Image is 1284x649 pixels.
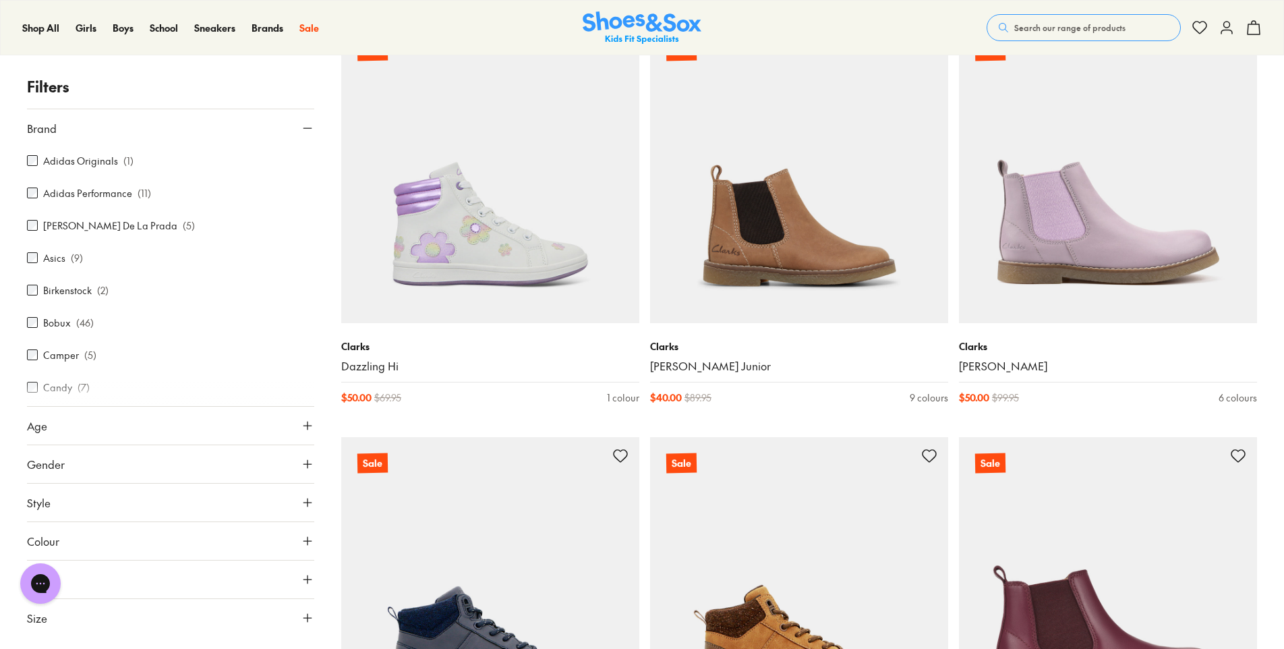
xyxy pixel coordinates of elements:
a: Boys [113,21,134,35]
button: Style [27,484,314,521]
p: ( 2 ) [97,283,109,298]
a: Girls [76,21,96,35]
p: Clarks [650,339,948,354]
a: Sale [341,25,639,323]
span: Age [27,418,47,434]
p: Sale [975,453,1005,473]
p: Clarks [959,339,1257,354]
a: Dazzling Hi [341,359,639,374]
button: Gender [27,445,314,483]
label: Adidas Originals [43,154,118,168]
span: $ 89.95 [684,391,711,405]
span: Shop All [22,21,59,34]
a: [PERSON_NAME] [959,359,1257,374]
span: $ 69.95 [374,391,401,405]
button: Brand [27,109,314,147]
span: $ 40.00 [650,391,682,405]
span: Gender [27,456,65,472]
a: Shop All [22,21,59,35]
label: Birkenstock [43,283,92,298]
p: Sale [666,40,697,61]
button: Search our range of products [987,14,1181,41]
p: Sale [975,40,1005,61]
a: Sneakers [194,21,235,35]
p: Clarks [341,339,639,354]
div: 1 colour [607,391,639,405]
p: ( 5 ) [183,219,195,233]
span: Brand [27,120,57,136]
a: Sale [299,21,319,35]
p: ( 9 ) [71,251,83,265]
a: Sale [650,25,948,323]
span: Sale [299,21,319,34]
span: Style [27,495,51,511]
span: Colour [27,533,59,549]
span: Size [27,610,47,626]
div: 6 colours [1219,391,1257,405]
p: Filters [27,76,314,98]
a: Brands [252,21,283,35]
button: Size [27,599,314,637]
label: Bobux [43,316,71,330]
label: [PERSON_NAME] De La Prada [43,219,177,233]
span: $ 50.00 [341,391,372,405]
p: ( 46 ) [76,316,94,330]
a: Sale [959,25,1257,323]
p: ( 1 ) [123,154,134,168]
p: Sale [357,453,388,473]
p: Sale [666,453,697,473]
span: Boys [113,21,134,34]
a: [PERSON_NAME] Junior [650,359,948,374]
span: $ 50.00 [959,391,989,405]
span: Sneakers [194,21,235,34]
label: Camper [43,348,79,362]
p: ( 5 ) [84,348,96,362]
span: Girls [76,21,96,34]
label: Asics [43,251,65,265]
a: School [150,21,178,35]
img: SNS_Logo_Responsive.svg [583,11,701,45]
iframe: Gorgias live chat messenger [13,559,67,609]
span: Search our range of products [1014,22,1126,34]
button: Age [27,407,314,445]
button: Colour [27,522,314,560]
a: Shoes & Sox [583,11,701,45]
p: ( 11 ) [138,186,151,200]
p: Sale [357,40,388,61]
span: School [150,21,178,34]
span: $ 99.95 [992,391,1019,405]
label: Adidas Performance [43,186,132,200]
button: Price [27,561,314,598]
span: Brands [252,21,283,34]
div: 9 colours [910,391,948,405]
